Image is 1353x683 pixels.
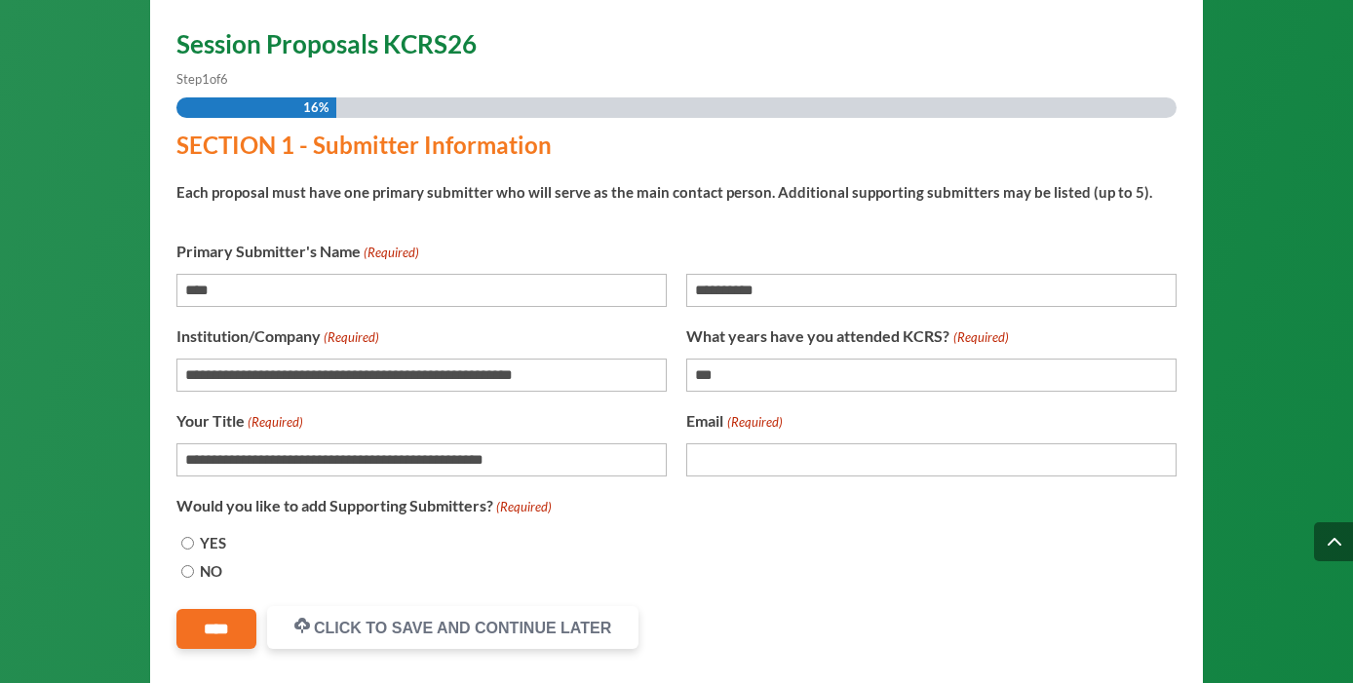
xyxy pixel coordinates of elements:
span: 1 [202,71,210,87]
span: (Required) [725,409,783,436]
span: 16% [303,97,329,118]
label: NO [200,558,222,585]
button: Click to Save and Continue Later [267,606,638,649]
label: Your Title [176,407,303,436]
label: What years have you attended KCRS? [686,323,1008,351]
label: YES [200,530,226,556]
span: (Required) [363,240,420,266]
span: (Required) [495,494,553,520]
h2: Session Proposals KCRS26 [176,31,1177,66]
span: 6 [220,71,228,87]
legend: Would you like to add Supporting Submitters? [176,492,552,520]
label: Email [686,407,782,436]
span: (Required) [247,409,304,436]
span: (Required) [323,324,380,351]
legend: Primary Submitter's Name [176,238,419,266]
span: (Required) [951,324,1009,351]
p: Step of [176,66,1177,93]
label: Institution/Company [176,323,379,351]
h3: SECTION 1 - Submitter Information [176,133,1161,167]
div: Each proposal must have one primary submitter who will serve as the main contact person. Addition... [176,167,1161,206]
